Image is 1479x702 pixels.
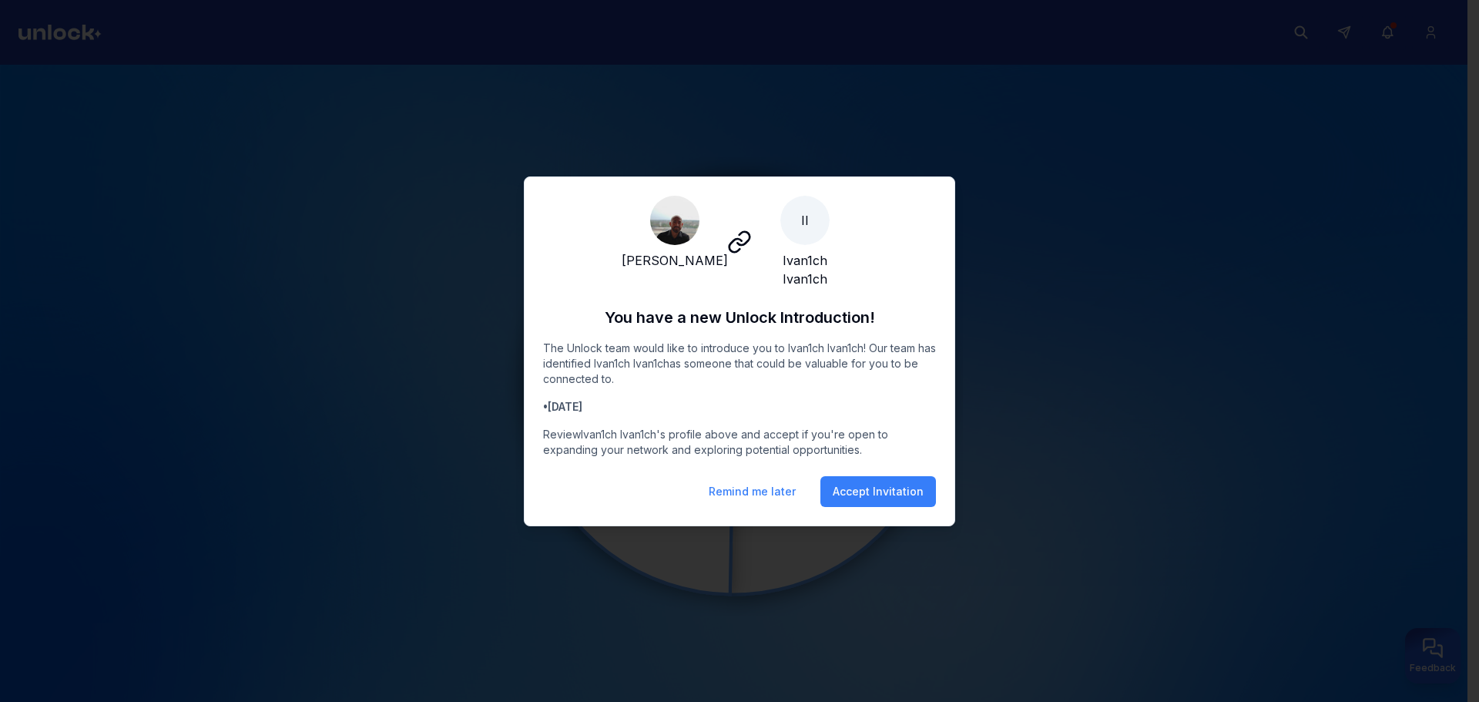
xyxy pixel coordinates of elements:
button: Remind me later [696,476,808,507]
li: • [DATE] [543,399,936,415]
img: ACg8ocKo5NFiop1u7hdp7f3TESCx8OsY48x_1EIb3me.jpg [650,196,699,245]
span: [PERSON_NAME] [622,251,728,270]
h2: You have a new Unlock Introduction! [543,307,936,328]
span: II [780,196,830,245]
span: Ivan1ch Ivan1ch [764,251,845,288]
p: Review Ivan1ch Ivan1ch 's profile above and accept if you're open to expanding your network and e... [543,427,936,458]
button: Accept Invitation [820,476,936,507]
p: The Unlock team would like to introduce you to Ivan1ch Ivan1ch ! Our team has identified Ivan1ch ... [543,341,936,387]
